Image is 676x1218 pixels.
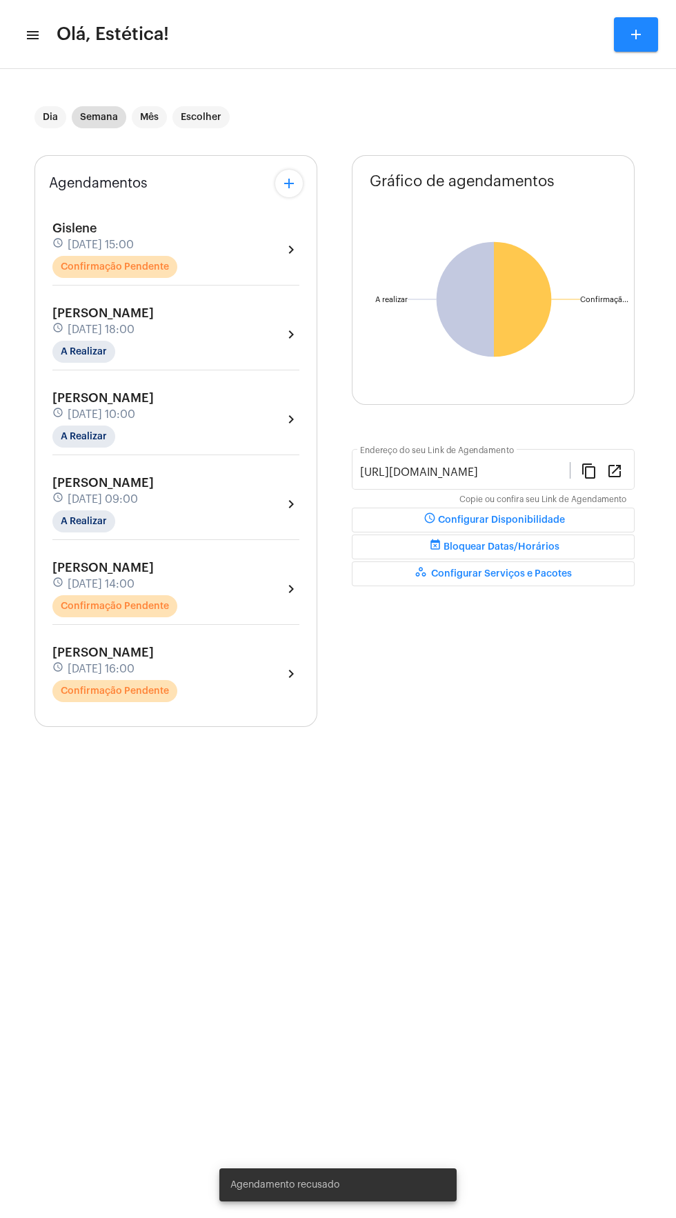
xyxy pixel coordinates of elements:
mat-chip: Semana [72,106,126,128]
span: [DATE] 10:00 [68,408,135,421]
mat-chip: Mês [132,106,167,128]
text: A realizar [375,296,408,303]
text: Confirmaçã... [580,296,628,304]
mat-hint: Copie ou confira seu Link de Agendamento [459,495,626,505]
span: Bloquear Datas/Horários [427,542,559,552]
span: [DATE] 18:00 [68,323,135,336]
span: Agendamento recusado [230,1178,339,1192]
button: Bloquear Datas/Horários [352,535,635,559]
mat-icon: schedule [52,492,65,507]
button: Configurar Disponibilidade [352,508,635,532]
mat-icon: add [281,175,297,192]
span: [PERSON_NAME] [52,307,154,319]
mat-icon: schedule [52,577,65,592]
mat-icon: schedule [421,512,438,528]
mat-chip: Dia [34,106,66,128]
mat-chip: A Realizar [52,426,115,448]
span: [DATE] 16:00 [68,663,135,675]
span: [DATE] 15:00 [68,239,134,251]
button: Configurar Serviços e Pacotes [352,561,635,586]
span: Olá, Estética! [57,23,169,46]
mat-icon: chevron_right [283,411,299,428]
span: [DATE] 09:00 [68,493,138,506]
span: Configurar Disponibilidade [421,515,565,525]
mat-chip: Confirmação Pendente [52,595,177,617]
span: Configurar Serviços e Pacotes [415,569,572,579]
mat-chip: A Realizar [52,510,115,532]
mat-icon: schedule [52,661,65,677]
input: Link [360,466,570,479]
mat-icon: schedule [52,237,65,252]
span: [PERSON_NAME] [52,561,154,574]
span: Gislene [52,222,97,234]
mat-icon: open_in_new [606,462,623,479]
mat-icon: schedule [52,407,65,422]
span: [PERSON_NAME] [52,646,154,659]
mat-chip: Confirmação Pendente [52,680,177,702]
mat-icon: chevron_right [283,666,299,682]
mat-icon: sidenav icon [25,27,39,43]
span: [PERSON_NAME] [52,392,154,404]
span: [DATE] 14:00 [68,578,135,590]
mat-chip: A Realizar [52,341,115,363]
mat-icon: content_copy [581,462,597,479]
mat-icon: chevron_right [283,241,299,258]
span: [PERSON_NAME] [52,477,154,489]
mat-icon: chevron_right [283,581,299,597]
span: Agendamentos [49,176,148,191]
mat-icon: add [628,26,644,43]
mat-icon: event_busy [427,539,444,555]
span: Gráfico de agendamentos [370,173,555,190]
mat-chip: Confirmação Pendente [52,256,177,278]
mat-icon: schedule [52,322,65,337]
mat-icon: workspaces_outlined [415,566,431,582]
mat-chip: Escolher [172,106,230,128]
mat-icon: chevron_right [283,326,299,343]
mat-icon: chevron_right [283,496,299,512]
